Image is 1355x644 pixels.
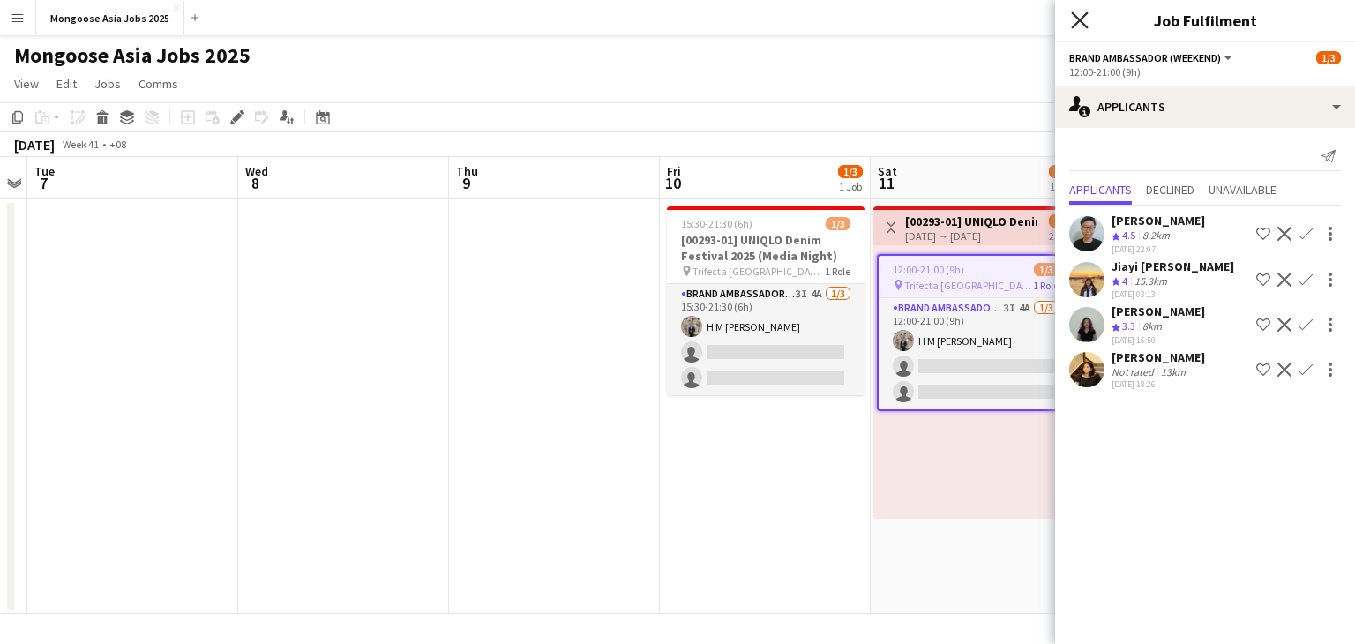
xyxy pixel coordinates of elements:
div: 1 Job [839,180,862,193]
a: View [7,72,46,95]
a: Edit [49,72,84,95]
h3: Job Fulfilment [1055,9,1355,32]
span: Unavailable [1209,183,1276,196]
span: Tue [34,163,55,179]
h1: Mongoose Asia Jobs 2025 [14,42,251,69]
a: Comms [131,72,185,95]
span: 1/3 [1034,263,1059,276]
span: 12:00-21:00 (9h) [893,263,964,276]
span: 15:30-21:30 (6h) [681,217,752,230]
span: 1 Role [1033,279,1059,292]
div: 1 Job [1050,180,1073,193]
span: Wed [245,163,268,179]
button: Mongoose Asia Jobs 2025 [36,1,184,35]
span: 7 [32,173,55,193]
div: [PERSON_NAME] [1112,213,1205,228]
span: 1 Role [825,265,850,278]
span: Trifecta [GEOGRAPHIC_DATA] [904,279,1033,292]
button: Brand Ambassador (weekend) [1069,51,1235,64]
span: 10 [664,173,681,193]
div: [DATE] 16:50 [1112,334,1205,346]
span: Declined [1146,183,1194,196]
span: 9 [453,173,478,193]
app-card-role: Brand Ambassador (weekend)3I4A1/312:00-21:00 (9h)H M [PERSON_NAME] [879,298,1073,409]
div: Applicants [1055,86,1355,128]
div: [DATE] 18:26 [1112,378,1205,390]
div: 2 jobs [1049,228,1074,243]
span: 4.5 [1122,228,1135,242]
span: Jobs [94,76,121,92]
app-job-card: 15:30-21:30 (6h)1/3[00293-01] UNIQLO Denim Festival 2025 (Media Night) Trifecta [GEOGRAPHIC_DATA]... [667,206,865,395]
div: 12:00-21:00 (9h) [1069,65,1341,79]
div: [DATE] 22:07 [1112,243,1205,255]
div: Jiayi [PERSON_NAME] [1112,258,1234,274]
span: 8 [243,173,268,193]
span: 11 [875,173,897,193]
div: 8.2km [1139,228,1173,243]
span: Thu [456,163,478,179]
span: Brand Ambassador (weekend) [1069,51,1221,64]
span: 2/6 [1049,214,1074,228]
span: 1/3 [1049,165,1074,178]
div: +08 [109,138,126,151]
div: 8km [1139,319,1165,334]
div: 13km [1157,365,1189,378]
span: Trifecta [GEOGRAPHIC_DATA] [692,265,825,278]
span: Applicants [1069,183,1132,196]
span: Comms [138,76,178,92]
div: [PERSON_NAME] [1112,349,1205,365]
span: Edit [56,76,77,92]
span: 1/3 [1316,51,1341,64]
h3: [00293-01] UNIQLO Denim Festival 2025 [905,213,1037,229]
h3: [00293-01] UNIQLO Denim Festival 2025 (Media Night) [667,232,865,264]
app-job-card: 12:00-21:00 (9h)1/3 Trifecta [GEOGRAPHIC_DATA]1 RoleBrand Ambassador (weekend)3I4A1/312:00-21:00 ... [877,254,1074,411]
span: 1/3 [826,217,850,230]
div: [DATE] → [DATE] [905,229,1037,243]
div: 15.3km [1131,274,1171,289]
div: [DATE] 03:13 [1112,288,1234,300]
span: 1/3 [838,165,863,178]
span: Fri [667,163,681,179]
span: 3.3 [1122,319,1135,333]
div: [DATE] [14,136,55,154]
span: 4 [1122,274,1127,288]
div: Not rated [1112,365,1157,378]
span: View [14,76,39,92]
span: Week 41 [58,138,102,151]
app-card-role: Brand Ambassador (weekday)3I4A1/315:30-21:30 (6h)H M [PERSON_NAME] [667,284,865,395]
span: Sat [878,163,897,179]
div: [PERSON_NAME] [1112,303,1205,319]
a: Jobs [87,72,128,95]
